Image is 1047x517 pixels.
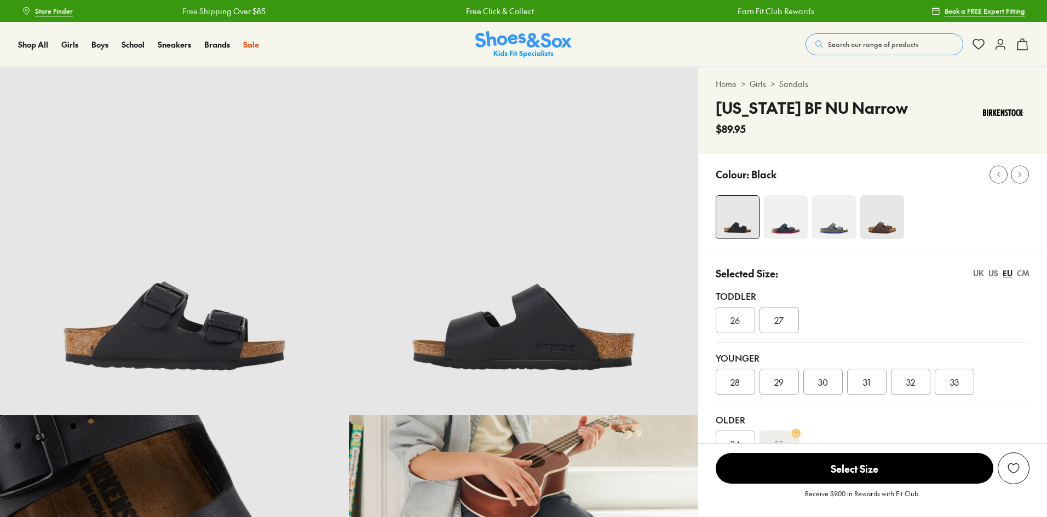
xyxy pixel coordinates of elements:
[977,96,1029,129] img: Vendor logo
[863,375,870,388] span: 31
[243,39,259,50] a: Sale
[812,195,856,239] img: 4-549338_1
[91,39,108,50] a: Boys
[716,266,778,281] p: Selected Size:
[716,78,737,90] a: Home
[774,375,784,388] span: 29
[779,78,808,90] a: Sandals
[716,196,759,239] img: 11_1
[716,351,1029,364] div: Younger
[906,375,915,388] span: 32
[61,39,78,50] a: Girls
[945,6,1025,16] span: Book a FREE Expert Fitting
[35,6,73,16] span: Store Finder
[716,452,993,484] button: Select Size
[465,5,533,17] a: Free Click & Collect
[805,489,918,508] p: Receive $9.00 in Rewards with Fit Club
[475,31,572,58] a: Shoes & Sox
[950,375,959,388] span: 33
[716,167,749,182] p: Colour:
[22,1,73,21] a: Store Finder
[1017,268,1029,279] div: CM
[716,96,908,119] h4: [US_STATE] BF NU Narrow
[751,167,776,182] p: Black
[764,195,808,239] img: 4-549333_1
[716,413,1029,426] div: Older
[774,437,784,450] s: 35
[730,313,740,327] span: 26
[18,39,48,50] a: Shop All
[475,31,572,58] img: SNS_Logo_Responsive.svg
[349,67,698,415] img: 12_1
[716,453,993,484] span: Select Size
[998,452,1029,484] button: Add to Wishlist
[730,437,740,450] span: 34
[716,289,1029,303] div: Toddler
[774,313,784,327] span: 27
[716,121,746,136] span: $89.95
[931,1,1025,21] a: Book a FREE Expert Fitting
[204,39,230,50] a: Brands
[818,375,828,388] span: 30
[988,268,998,279] div: US
[737,5,814,17] a: Earn Fit Club Rewards
[806,33,963,55] button: Search our range of products
[973,268,984,279] div: UK
[860,195,904,239] img: 5_1
[122,39,145,50] a: School
[716,78,1029,90] div: > >
[1003,268,1013,279] div: EU
[828,39,918,49] span: Search our range of products
[182,5,265,17] a: Free Shipping Over $85
[730,375,740,388] span: 28
[750,78,766,90] a: Girls
[158,39,191,50] a: Sneakers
